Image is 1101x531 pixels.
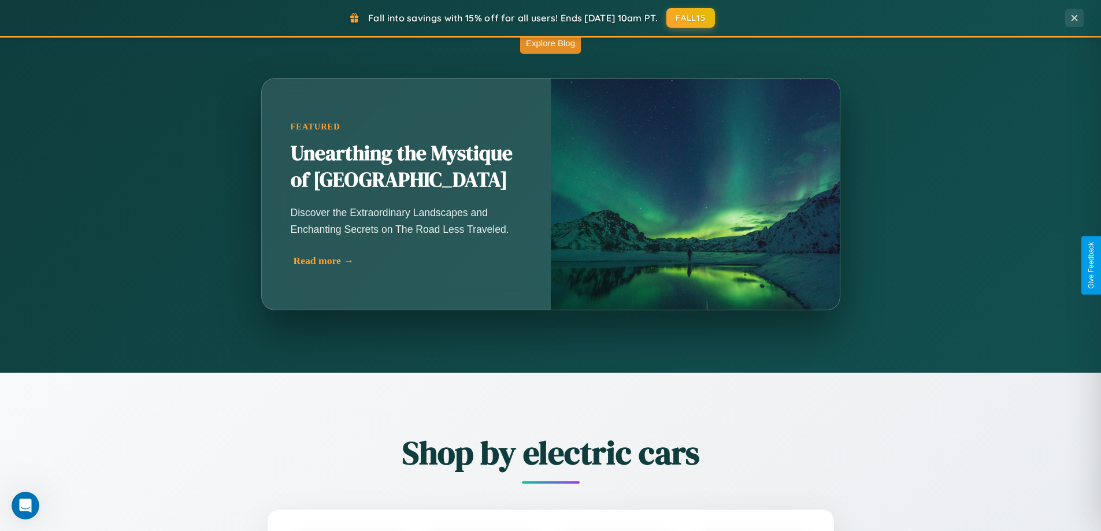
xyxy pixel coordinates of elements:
p: Discover the Extraordinary Landscapes and Enchanting Secrets on The Road Less Traveled. [291,205,522,237]
button: FALL15 [666,8,715,28]
span: Fall into savings with 15% off for all users! Ends [DATE] 10am PT. [368,12,658,24]
iframe: Intercom live chat [12,492,39,519]
h2: Unearthing the Mystique of [GEOGRAPHIC_DATA] [291,140,522,194]
h2: Shop by electric cars [204,430,898,475]
div: Featured [291,122,522,132]
div: Read more → [294,255,525,267]
button: Explore Blog [520,32,581,54]
div: Give Feedback [1087,242,1095,289]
